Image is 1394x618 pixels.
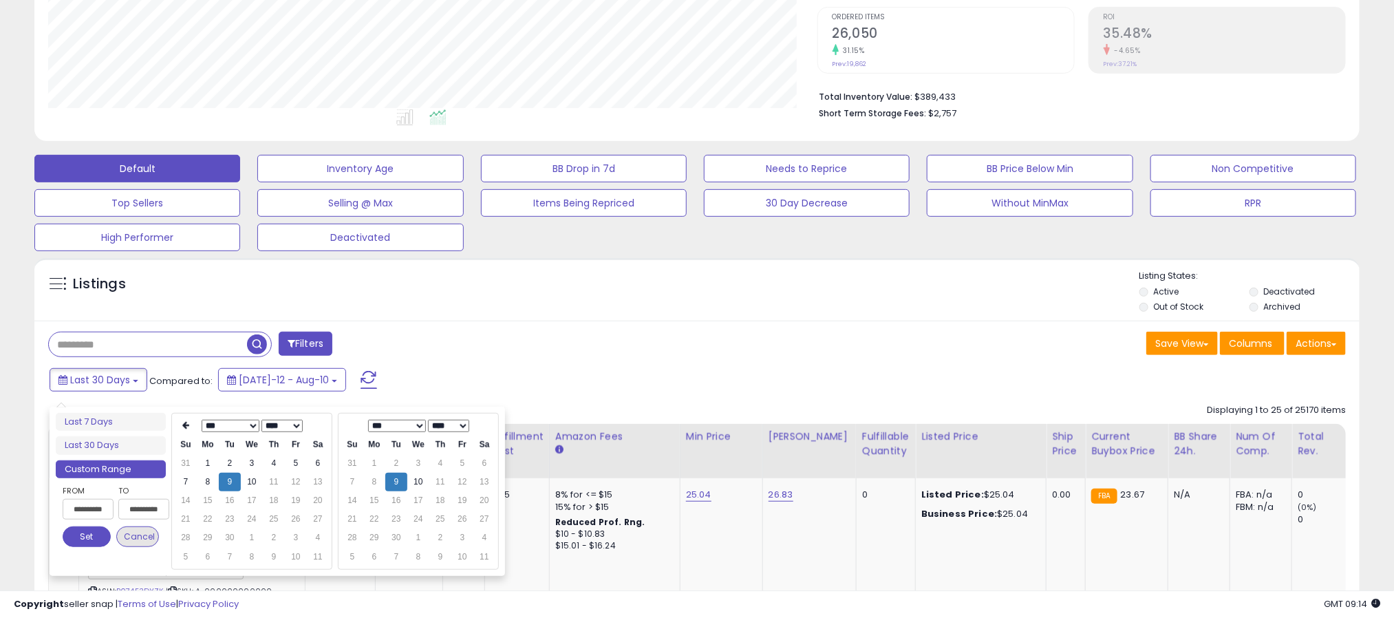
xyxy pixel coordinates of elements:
td: 23 [385,510,407,529]
td: 4 [473,529,495,547]
label: Archived [1263,301,1300,312]
button: Items Being Repriced [481,189,687,217]
th: Tu [385,436,407,454]
span: ROI [1104,14,1345,21]
li: Last 30 Days [56,436,166,455]
td: 25 [429,510,451,529]
small: FBA [1091,489,1117,504]
button: High Performer [34,224,240,251]
td: 20 [307,491,329,510]
td: 30 [385,529,407,547]
div: Current Buybox Price [1091,429,1162,458]
strong: Copyright [14,597,64,610]
small: Prev: 37.21% [1104,60,1137,68]
td: 3 [407,454,429,473]
td: 9 [385,473,407,491]
div: Listed Price [921,429,1040,444]
td: 11 [307,548,329,566]
td: 22 [197,510,219,529]
td: 8 [241,548,263,566]
td: 10 [451,548,473,566]
span: 23.67 [1121,488,1145,501]
span: Compared to: [149,374,213,387]
td: 6 [307,454,329,473]
button: RPR [1150,189,1356,217]
td: 16 [219,491,241,510]
td: 23 [219,510,241,529]
td: 12 [285,473,307,491]
td: 28 [341,529,363,547]
button: Non Competitive [1150,155,1356,182]
td: 5 [341,548,363,566]
td: 15 [197,491,219,510]
td: 17 [407,491,429,510]
button: Columns [1220,332,1285,355]
td: 11 [429,473,451,491]
span: | SKU: A-000000000000-KIT03-1294 [88,586,277,606]
td: 6 [363,548,385,566]
small: 31.15% [839,45,865,56]
td: 3 [285,529,307,547]
a: Terms of Use [118,597,176,610]
li: Custom Range [56,460,166,479]
td: 26 [285,510,307,529]
div: Displaying 1 to 25 of 25170 items [1207,404,1346,417]
button: 30 Day Decrease [704,189,910,217]
small: Prev: 19,862 [833,60,867,68]
td: 9 [263,548,285,566]
button: Actions [1287,332,1346,355]
li: $389,433 [819,87,1336,104]
td: 27 [307,510,329,529]
td: 2 [219,454,241,473]
th: Th [263,436,285,454]
button: Filters [279,332,332,356]
td: 10 [407,473,429,491]
div: Num of Comp. [1236,429,1286,458]
label: Active [1154,286,1179,297]
td: 10 [285,548,307,566]
th: Mo [197,436,219,454]
b: Reduced Prof. Rng. [555,516,645,528]
td: 29 [363,529,385,547]
th: Su [175,436,197,454]
div: 8% for <= $15 [555,489,669,501]
td: 7 [341,473,363,491]
td: 22 [363,510,385,529]
td: 13 [307,473,329,491]
td: 6 [197,548,219,566]
td: 31 [341,454,363,473]
td: 5 [285,454,307,473]
td: 1 [241,529,263,547]
b: Listed Price: [921,488,984,501]
small: -4.65% [1110,45,1141,56]
td: 7 [175,473,197,491]
td: 24 [241,510,263,529]
div: FBM: n/a [1236,501,1281,513]
td: 14 [341,491,363,510]
span: Last 30 Days [70,373,130,387]
div: Fulfillable Quantity [862,429,910,458]
td: 4 [429,454,451,473]
div: Amazon Fees [555,429,674,444]
div: Fulfillment Cost [491,429,544,458]
button: Save View [1146,332,1218,355]
td: 13 [473,473,495,491]
td: 4 [263,454,285,473]
button: Selling @ Max [257,189,463,217]
small: (0%) [1298,502,1317,513]
button: Deactivated [257,224,463,251]
small: Amazon Fees. [555,444,564,456]
td: 26 [451,510,473,529]
td: 12 [451,473,473,491]
b: Business Price: [921,507,997,520]
div: [PERSON_NAME] [769,429,850,444]
h5: Listings [73,275,126,294]
label: From [63,484,111,498]
td: 19 [285,491,307,510]
td: 2 [429,529,451,547]
div: 4.55 [491,489,539,501]
div: Ship Price [1052,429,1080,458]
div: Min Price [686,429,757,444]
td: 9 [219,473,241,491]
div: $25.04 [921,508,1036,520]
